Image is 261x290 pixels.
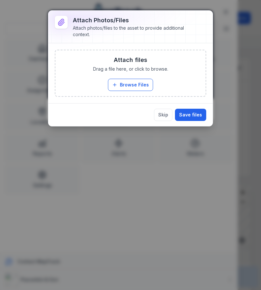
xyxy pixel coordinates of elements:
div: Attach photos/files to the asset to provide additional context. [73,25,196,38]
h3: Attach files [114,55,147,65]
button: Browse Files [108,79,153,91]
button: Skip [154,109,172,121]
h3: Attach photos/files [73,16,196,25]
span: Drag a file here, or click to browse. [93,66,168,72]
button: Save files [175,109,206,121]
